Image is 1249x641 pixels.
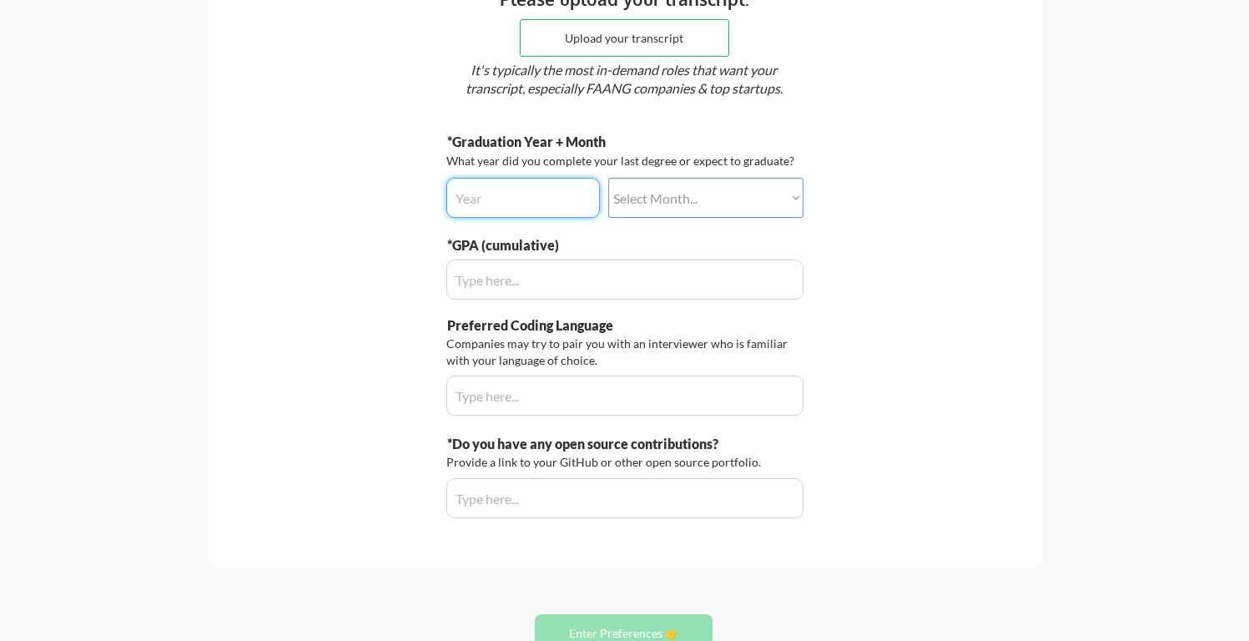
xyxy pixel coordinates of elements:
div: What year did you complete your last degree or expect to graduate? [446,153,798,169]
input: Type here... [446,260,803,300]
div: Preferred Coding Language [447,316,678,335]
div: Provide a link to your GitHub or other open source portfolio. [446,454,766,471]
div: *Graduation Year + Month [447,133,658,151]
div: Companies may try to pair you with an interviewer who is familiar with your language of choice. [446,336,798,368]
em: It's typically the most in-demand roles that want your transcript, especially FAANG companies & t... [466,62,783,96]
input: Type here... [446,478,803,518]
div: *GPA (cumulative) [447,236,678,255]
input: Year [446,178,600,218]
input: Type here... [446,376,803,416]
div: *Do you have any open source contributions? [447,435,798,453]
